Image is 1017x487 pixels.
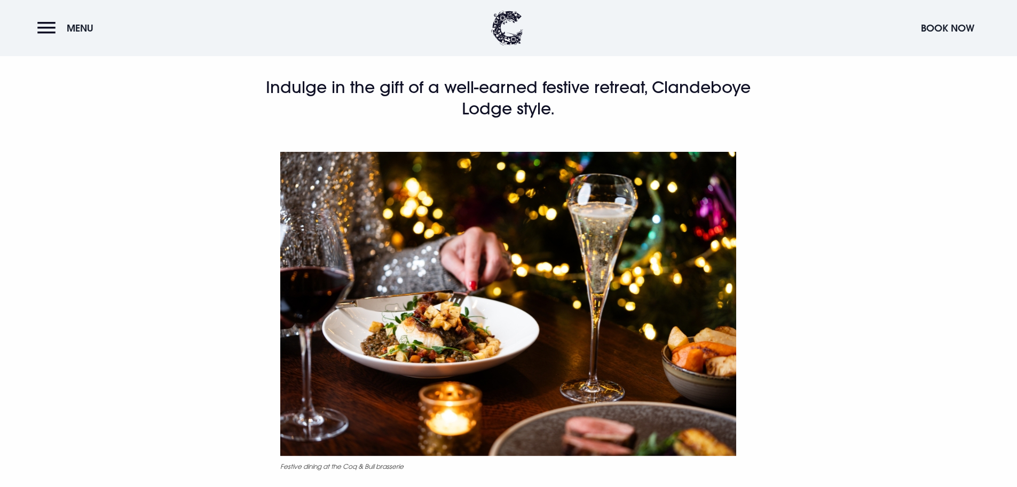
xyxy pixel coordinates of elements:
[254,77,762,120] h2: Indulge in the gift of a well-earned festive retreat, Clandeboye Lodge style.
[67,22,93,34] span: Menu
[280,152,736,456] img: Christmas Hotel Breaks Northern Ireland
[280,461,736,471] figcaption: Festive dining at the Coq & Bull brasserie
[491,11,523,45] img: Clandeboye Lodge
[37,17,99,40] button: Menu
[916,17,980,40] button: Book Now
